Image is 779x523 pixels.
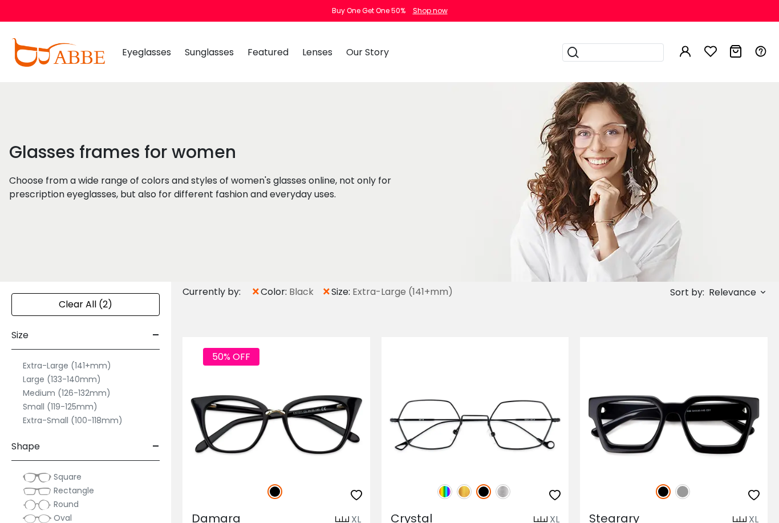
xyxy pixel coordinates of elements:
[382,378,569,472] img: Black Crystal - Metal ,Adjust Nose Pads
[11,433,40,460] span: Shape
[302,46,332,59] span: Lenses
[496,484,510,499] img: Silver
[23,413,123,427] label: Extra-Small (100-118mm)
[11,38,105,67] img: abbeglasses.com
[122,46,171,59] span: Eyeglasses
[54,471,82,483] span: Square
[23,359,111,372] label: Extra-Large (141+mm)
[670,286,704,299] span: Sort by:
[437,484,452,499] img: Multicolor
[203,348,259,366] span: 50% OFF
[23,400,98,413] label: Small (119-125mm)
[9,142,419,163] h1: Glasses frames for women
[182,378,370,472] img: Black Damara - Acetate,Metal ,Universal Bridge Fit
[709,282,756,303] span: Relevance
[23,485,51,497] img: Rectangle.png
[152,433,160,460] span: -
[332,6,405,16] div: Buy One Get One 50%
[248,46,289,59] span: Featured
[331,285,352,299] span: size:
[407,6,448,15] a: Shop now
[152,322,160,349] span: -
[413,6,448,16] div: Shop now
[185,46,234,59] span: Sunglasses
[54,485,94,496] span: Rectangle
[352,285,453,299] span: Extra-Large (141+mm)
[476,484,491,499] img: Black
[457,484,472,499] img: Gold
[656,484,671,499] img: Black
[23,372,101,386] label: Large (133-140mm)
[251,282,261,302] span: ×
[54,498,79,510] span: Round
[346,46,389,59] span: Our Story
[267,484,282,499] img: Black
[11,293,160,316] div: Clear All (2)
[322,282,331,302] span: ×
[9,174,419,201] p: Choose from a wide range of colors and styles of women's glasses online, not only for prescriptio...
[261,285,289,299] span: color:
[23,472,51,483] img: Square.png
[289,285,314,299] span: Black
[11,322,29,349] span: Size
[182,282,251,302] div: Currently by:
[448,82,737,282] img: glasses frames for women
[580,378,768,472] img: Black Stearary - Acetate ,Universal Bridge Fit
[23,499,51,510] img: Round.png
[675,484,690,499] img: Gray
[23,386,111,400] label: Medium (126-132mm)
